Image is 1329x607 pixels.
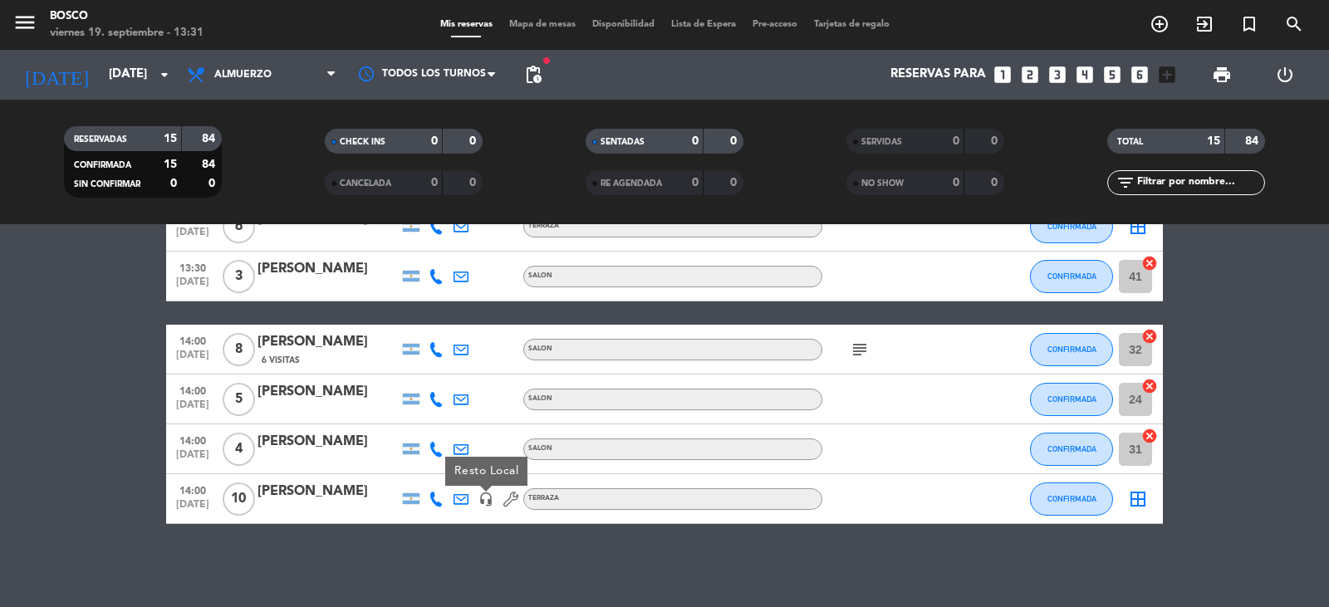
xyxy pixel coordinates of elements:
[1116,173,1135,193] i: filter_list
[223,482,255,516] span: 10
[1030,482,1113,516] button: CONFIRMADA
[172,430,213,449] span: 14:00
[1030,333,1113,366] button: CONFIRMADA
[528,272,552,279] span: SALON
[1212,65,1232,85] span: print
[202,159,218,170] strong: 84
[1150,14,1170,34] i: add_circle_outline
[1275,65,1295,85] i: power_settings_new
[528,445,552,452] span: SALON
[340,179,391,188] span: CANCELADA
[172,227,213,246] span: [DATE]
[208,178,218,189] strong: 0
[223,433,255,466] span: 4
[692,177,699,188] strong: 0
[262,354,300,367] span: 6 Visitas
[1047,444,1096,453] span: CONFIRMADA
[164,133,177,144] strong: 15
[50,8,204,25] div: Bosco
[1194,14,1214,34] i: exit_to_app
[850,340,870,360] i: subject
[1156,64,1178,86] i: add_box
[991,135,1001,147] strong: 0
[1101,64,1123,86] i: looks_5
[1135,174,1264,192] input: Filtrar por nombre...
[340,138,385,146] span: CHECK INS
[523,65,543,85] span: pending_actions
[501,20,584,29] span: Mapa de mesas
[223,383,255,416] span: 5
[1030,383,1113,416] button: CONFIRMADA
[1141,255,1158,272] i: cancel
[170,178,177,189] strong: 0
[1141,328,1158,345] i: cancel
[1253,50,1317,100] div: LOG OUT
[528,223,559,229] span: TERRAZA
[528,395,552,402] span: SALON
[730,177,740,188] strong: 0
[154,65,174,85] i: arrow_drop_down
[601,138,645,146] span: SENTADAS
[1030,260,1113,293] button: CONFIRMADA
[257,331,399,353] div: [PERSON_NAME]
[744,20,806,29] span: Pre-acceso
[172,499,213,518] span: [DATE]
[172,257,213,277] span: 13:30
[1245,135,1262,147] strong: 84
[1284,14,1304,34] i: search
[172,449,213,468] span: [DATE]
[1047,345,1096,354] span: CONFIRMADA
[1207,135,1220,147] strong: 15
[584,20,663,29] span: Disponibilidad
[1047,64,1068,86] i: looks_3
[164,159,177,170] strong: 15
[214,69,272,81] span: Almuerzo
[223,210,255,243] span: 6
[202,133,218,144] strong: 84
[1128,489,1148,509] i: border_all
[861,138,902,146] span: SERVIDAS
[172,330,213,350] span: 14:00
[172,480,213,499] span: 14:00
[50,25,204,42] div: viernes 19. septiembre - 13:31
[1074,64,1096,86] i: looks_4
[1047,222,1096,231] span: CONFIRMADA
[991,177,1001,188] strong: 0
[1030,210,1113,243] button: CONFIRMADA
[223,260,255,293] span: 3
[257,481,399,502] div: [PERSON_NAME]
[432,20,501,29] span: Mis reservas
[953,135,959,147] strong: 0
[528,495,559,502] span: TERRAZA
[528,345,552,352] span: SALON
[257,431,399,453] div: [PERSON_NAME]
[12,10,37,35] i: menu
[257,381,399,403] div: [PERSON_NAME]
[1117,138,1143,146] span: TOTAL
[1128,217,1148,237] i: border_all
[478,492,493,507] i: headset_mic
[1019,64,1041,86] i: looks_two
[692,135,699,147] strong: 0
[469,177,479,188] strong: 0
[861,179,904,188] span: NO SHOW
[172,350,213,369] span: [DATE]
[1141,378,1158,394] i: cancel
[1239,14,1259,34] i: turned_in_not
[469,135,479,147] strong: 0
[730,135,740,147] strong: 0
[992,64,1013,86] i: looks_one
[12,56,101,93] i: [DATE]
[542,56,552,66] span: fiber_manual_record
[74,135,127,144] span: RESERVADAS
[1047,494,1096,503] span: CONFIRMADA
[257,258,399,280] div: [PERSON_NAME]
[1047,272,1096,281] span: CONFIRMADA
[445,457,527,486] div: Resto Local
[1030,433,1113,466] button: CONFIRMADA
[663,20,744,29] span: Lista de Espera
[74,180,140,188] span: SIN CONFIRMAR
[953,177,959,188] strong: 0
[806,20,898,29] span: Tarjetas de regalo
[223,333,255,366] span: 8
